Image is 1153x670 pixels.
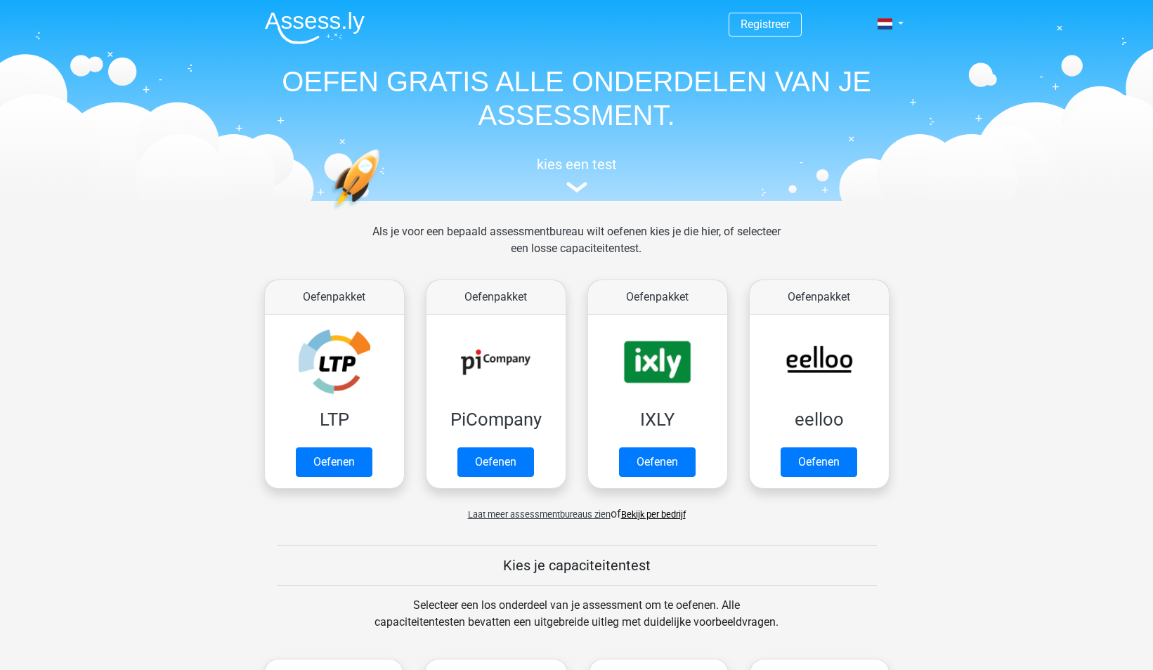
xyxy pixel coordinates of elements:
[254,65,900,132] h1: OEFEN GRATIS ALLE ONDERDELEN VAN JE ASSESSMENT.
[254,494,900,523] div: of
[277,557,877,574] h5: Kies je capaciteitentest
[361,223,792,274] div: Als je voor een bepaald assessmentbureau wilt oefenen kies je die hier, of selecteer een losse ca...
[566,182,587,192] img: assessment
[619,447,696,477] a: Oefenen
[254,156,900,173] h5: kies een test
[296,447,372,477] a: Oefenen
[265,11,365,44] img: Assessly
[781,447,857,477] a: Oefenen
[331,149,434,276] img: oefenen
[254,156,900,193] a: kies een test
[361,597,792,648] div: Selecteer een los onderdeel van je assessment om te oefenen. Alle capaciteitentesten bevatten een...
[457,447,534,477] a: Oefenen
[621,509,686,520] a: Bekijk per bedrijf
[741,18,790,31] a: Registreer
[468,509,611,520] span: Laat meer assessmentbureaus zien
